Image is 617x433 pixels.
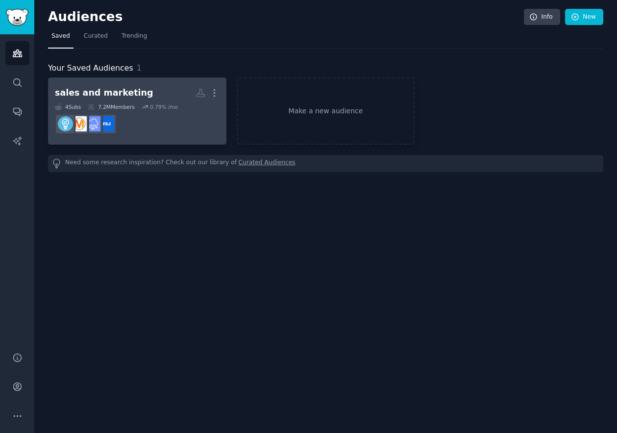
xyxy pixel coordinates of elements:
span: 1 [137,63,142,73]
a: Info [524,9,560,25]
a: New [565,9,603,25]
img: GummySearch logo [6,9,28,26]
a: sales and marketing4Subs7.2MMembers0.79% /motechsalesjobsSaaSmarketingEntrepreneur [48,77,226,145]
img: SaaS [85,116,100,131]
img: marketing [72,116,87,131]
a: Make a new audience [237,77,415,145]
span: Saved [51,32,70,41]
div: 4 Sub s [55,103,81,110]
h2: Audiences [48,9,524,25]
div: 7.2M Members [88,103,134,110]
div: 0.79 % /mo [150,103,178,110]
a: Saved [48,28,74,49]
a: Curated [80,28,111,49]
a: Trending [118,28,150,49]
div: sales and marketing [55,87,153,99]
div: Need some research inspiration? Check out our library of [48,155,603,172]
a: Curated Audiences [239,158,296,169]
span: Curated [84,32,108,41]
img: Entrepreneur [58,116,73,131]
span: Trending [122,32,147,41]
img: techsalesjobs [99,116,114,131]
span: Your Saved Audiences [48,62,133,75]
